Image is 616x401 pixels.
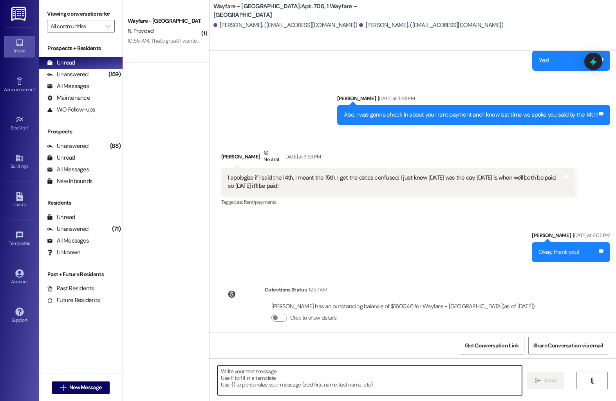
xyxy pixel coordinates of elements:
button: Get Conversation Link [460,337,524,354]
div: [PERSON_NAME]. ([EMAIL_ADDRESS][DOMAIN_NAME]) [359,21,503,29]
div: All Messages [47,165,89,174]
div: Maintenance [47,94,90,102]
div: Prospects [39,128,123,136]
div: WO Follow-ups [47,106,95,114]
div: Future Residents [47,296,100,304]
div: (159) [107,68,123,81]
div: New Inbounds [47,177,92,185]
a: Site Visit • [4,113,35,134]
div: Tagged as: [221,196,575,208]
div: I apologize if I said the 14th, I meant the 15th. I get the dates confused, I just knew [DATE] wa... [228,174,563,191]
span: New Message [69,383,101,392]
div: 10:55 AM: That's great! I wanted to ask what floor plans you all have on a 1 story [128,37,307,44]
div: 12:57 AM [307,286,327,294]
div: All Messages [47,82,89,90]
a: Templates • [4,228,35,250]
div: Residents [39,199,123,207]
div: Unanswered [47,142,89,150]
div: [DATE] at 3:48 PM [376,94,415,102]
a: Leads [4,190,35,211]
i:  [60,385,66,391]
button: Send [527,372,565,389]
div: Unread [47,213,75,221]
span: • [30,239,31,245]
div: [PERSON_NAME] has an outstanding balance of $1600.46 for Wayfare - [GEOGRAPHIC_DATA] (as of [DATE]) [271,302,535,311]
div: Neutral [262,149,280,165]
span: Share Conversation via email [533,342,603,350]
div: [DATE] at 3:53 PM [282,153,321,161]
div: Yes! [539,56,549,65]
div: Prospects + Residents [39,44,123,52]
label: Viewing conversations for [47,8,115,20]
div: All Messages [47,237,89,245]
span: Rent/payments [244,199,277,205]
div: Unanswered [47,70,89,79]
span: • [28,124,29,129]
span: Send [544,376,556,385]
button: Share Conversation via email [528,337,608,354]
div: [PERSON_NAME] [532,231,610,242]
div: [PERSON_NAME]. ([EMAIL_ADDRESS][DOMAIN_NAME]) [213,21,358,29]
i:  [535,378,541,384]
div: Okay, thank you! [538,248,579,256]
div: Wayfare - [GEOGRAPHIC_DATA] [128,17,200,25]
input: All communities [51,20,102,32]
div: [PERSON_NAME] [221,149,575,168]
a: Inbox [4,36,35,57]
a: Support [4,305,35,326]
span: • [35,86,36,91]
div: Unread [47,59,75,67]
div: Past + Future Residents [39,270,123,279]
div: Also, I was gonna check in about your rent payment and I know last time we spoke you said by the ... [344,111,598,119]
label: Click to show details [290,314,336,322]
div: (88) [108,140,123,152]
span: N. Provided [128,27,154,34]
i:  [106,23,110,29]
img: ResiDesk Logo [11,7,27,21]
div: Unanswered [47,225,89,233]
div: [PERSON_NAME] [337,94,611,105]
a: Account [4,267,35,288]
div: Unread [47,154,75,162]
b: Wayfare - [GEOGRAPHIC_DATA]: Apt. 706, 1 Wayfare – [GEOGRAPHIC_DATA] [213,2,370,19]
div: [DATE] at 6:05 PM [571,231,610,239]
span: Get Conversation Link [465,342,519,350]
i:  [589,378,595,384]
button: New Message [52,381,110,394]
div: Unknown [47,248,80,257]
div: Collections Status [265,286,307,294]
div: Past Residents [47,284,94,293]
div: (71) [110,223,123,235]
a: Buildings [4,151,35,173]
